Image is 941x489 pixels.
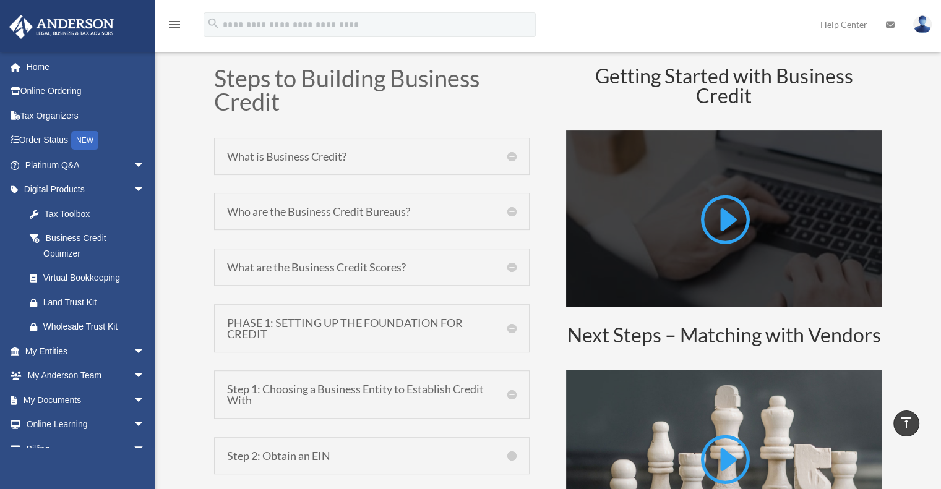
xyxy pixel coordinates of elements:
a: Platinum Q&Aarrow_drop_down [9,153,164,177]
div: Tax Toolbox [43,206,148,222]
a: My Anderson Teamarrow_drop_down [9,364,164,388]
span: arrow_drop_down [133,412,158,438]
a: Wholesale Trust Kit [17,315,164,339]
a: Online Learningarrow_drop_down [9,412,164,437]
a: Virtual Bookkeeping [17,266,164,291]
a: Business Credit Optimizer [17,226,158,266]
img: User Pic [913,15,932,33]
h5: Step 1: Choosing a Business Entity to Establish Credit With [227,383,517,406]
h1: Steps to Building Business Credit [214,66,530,119]
a: Land Trust Kit [17,290,164,315]
h5: Who are the Business Credit Bureaus? [227,206,517,217]
a: Home [9,54,164,79]
img: Anderson Advisors Platinum Portal [6,15,118,39]
span: arrow_drop_down [133,436,158,462]
a: Order StatusNEW [9,128,164,153]
a: Tax Organizers [9,103,164,128]
a: vertical_align_top [893,410,919,436]
h5: PHASE 1: SETTING UP THE FOUNDATION FOR CREDIT [227,317,517,339]
a: My Documentsarrow_drop_down [9,388,164,412]
a: Tax Toolbox [17,202,164,226]
i: vertical_align_top [899,415,914,430]
span: arrow_drop_down [133,364,158,389]
h5: Step 2: Obtain an EIN [227,450,517,461]
span: arrow_drop_down [133,177,158,203]
span: Getting Started with Business Credit [595,64,853,108]
div: Business Credit Optimizer [43,231,142,261]
div: Land Trust Kit [43,295,148,310]
div: Virtual Bookkeeping [43,270,148,286]
span: Next Steps – Matching with Vendors [567,323,881,347]
a: Online Ordering [9,79,164,104]
a: My Entitiesarrow_drop_down [9,339,164,364]
i: search [207,17,220,30]
span: arrow_drop_down [133,153,158,178]
span: arrow_drop_down [133,339,158,364]
h5: What are the Business Credit Scores? [227,262,517,273]
div: Wholesale Trust Kit [43,319,148,334]
div: NEW [71,131,98,150]
a: Billingarrow_drop_down [9,436,164,461]
span: arrow_drop_down [133,388,158,413]
i: menu [167,17,182,32]
h5: What is Business Credit? [227,151,517,162]
a: Digital Productsarrow_drop_down [9,177,164,202]
a: menu [167,22,182,32]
